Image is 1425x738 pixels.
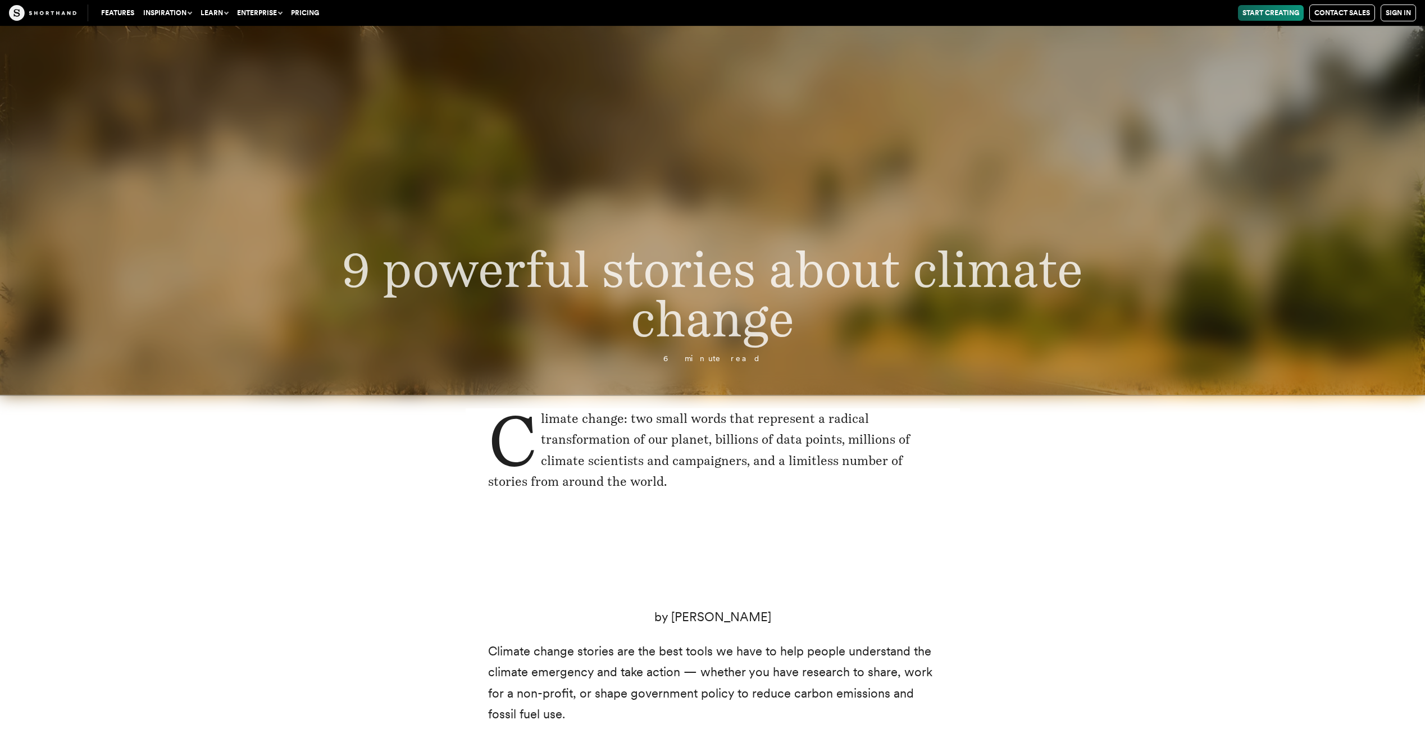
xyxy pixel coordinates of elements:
[97,5,139,21] a: Features
[233,5,286,21] button: Enterprise
[9,5,76,21] img: The Craft
[139,5,196,21] button: Inspiration
[342,240,1083,348] span: 9 powerful stories about climate change
[1238,5,1304,21] a: Start Creating
[286,5,324,21] a: Pricing
[196,5,233,21] button: Learn
[1381,4,1416,21] a: Sign in
[488,641,937,725] p: Climate change stories are the best tools we have to help people understand the climate emergency...
[488,607,937,627] p: by [PERSON_NAME]
[488,408,937,493] p: Climate change: two small words that represent a radical transformation of our planet, billions o...
[1309,4,1375,21] a: Contact Sales
[301,354,1124,363] p: 6 minute read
